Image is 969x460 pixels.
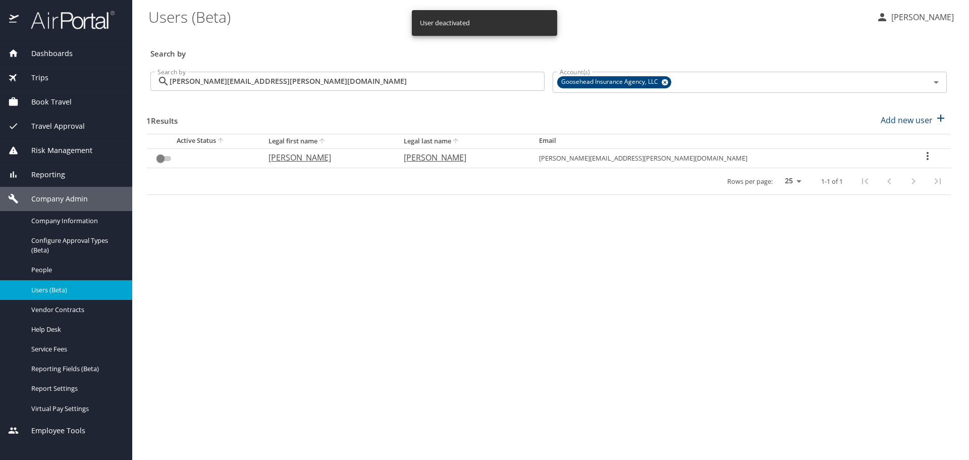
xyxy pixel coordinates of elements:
span: Service Fees [31,344,120,354]
p: Add new user [881,114,933,126]
span: Company Admin [19,193,88,205]
span: Virtual Pay Settings [31,404,120,414]
button: Add new user [877,109,951,131]
button: sort [317,137,328,146]
p: [PERSON_NAME] [888,11,954,23]
h3: Search by [150,42,947,60]
span: Help Desk [31,325,120,334]
button: [PERSON_NAME] [872,8,958,26]
span: Report Settings [31,384,120,393]
p: Rows per page: [727,178,773,185]
button: sort [451,137,461,146]
th: Legal first name [260,134,396,148]
span: Goosehead Insurance Agency, LLC [557,77,664,87]
table: User Search Table [146,134,951,195]
span: Reporting Fields (Beta) [31,364,120,374]
span: Configure Approval Types (Beta) [31,236,120,255]
th: Active Status [146,134,260,148]
input: Search by name or email [170,72,545,91]
p: 1-1 of 1 [821,178,843,185]
p: [PERSON_NAME] [268,151,384,164]
span: Reporting [19,169,65,180]
button: sort [216,136,226,146]
h1: Users (Beta) [148,1,868,32]
div: Goosehead Insurance Agency, LLC [557,76,671,88]
span: Book Travel [19,96,72,108]
span: Vendor Contracts [31,305,120,315]
span: People [31,265,120,275]
select: rows per page [777,174,805,189]
span: Risk Management [19,145,92,156]
span: Users (Beta) [31,285,120,295]
h3: 1 Results [146,109,178,127]
img: airportal-logo.png [20,10,115,30]
th: Email [531,134,905,148]
span: Travel Approval [19,121,85,132]
th: Legal last name [396,134,531,148]
img: icon-airportal.png [9,10,20,30]
td: [PERSON_NAME][EMAIL_ADDRESS][PERSON_NAME][DOMAIN_NAME] [531,148,905,168]
div: User deactivated [420,13,470,33]
span: Company Information [31,216,120,226]
button: Open [929,75,943,89]
span: Employee Tools [19,425,85,436]
p: [PERSON_NAME] [404,151,519,164]
span: Dashboards [19,48,73,59]
span: Trips [19,72,48,83]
